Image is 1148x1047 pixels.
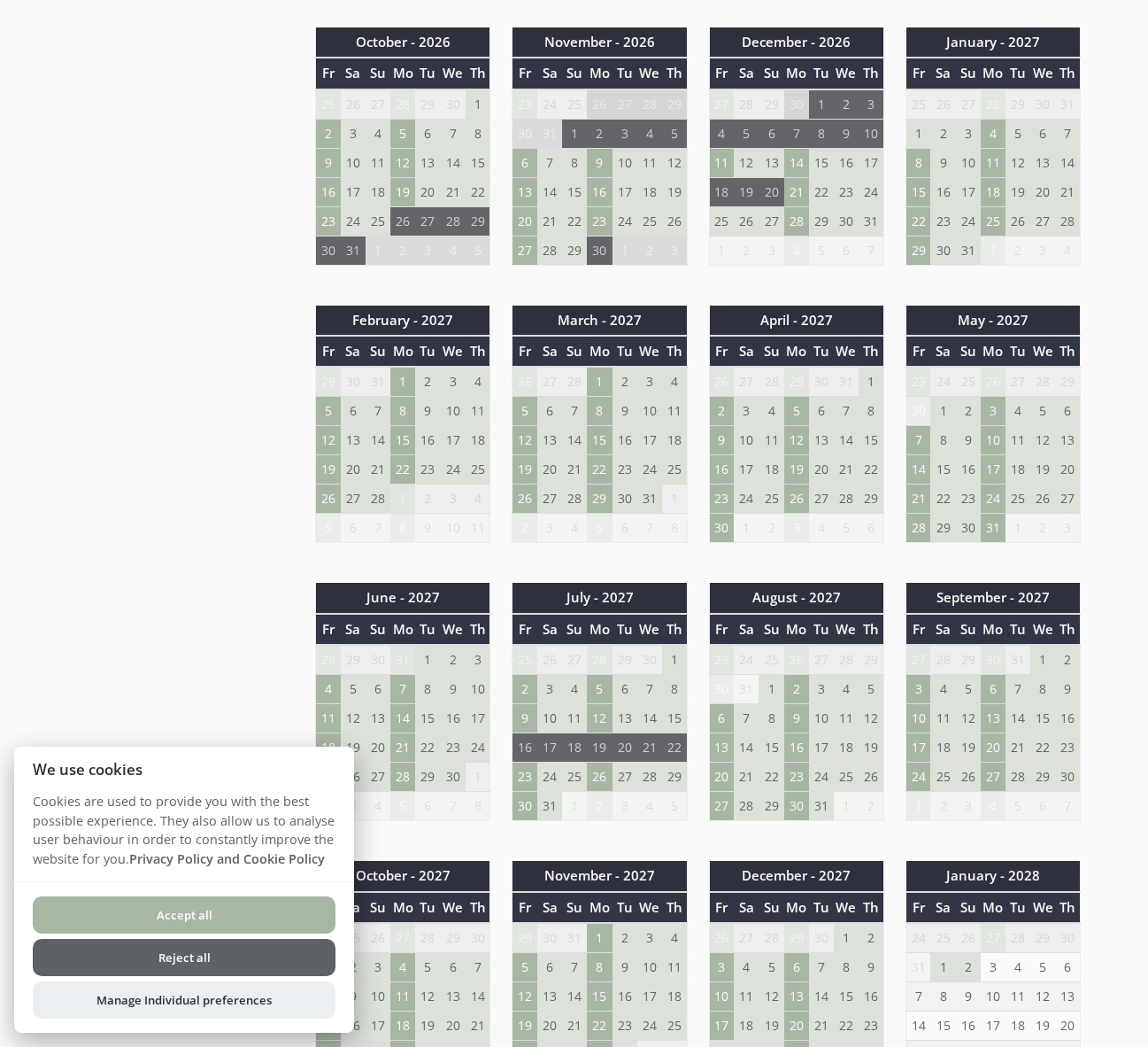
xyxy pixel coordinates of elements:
[366,236,390,265] td: 1
[709,367,734,397] td: 26
[759,119,783,148] td: 6
[316,206,341,236] td: 23
[415,119,440,148] td: 6
[415,236,440,265] td: 3
[859,119,883,148] td: 10
[466,148,490,177] td: 15
[1030,397,1055,426] td: 5
[1005,148,1030,177] td: 12
[784,367,809,397] td: 29
[956,206,981,236] td: 24
[316,426,341,455] td: 12
[390,336,415,367] th: Mo
[466,206,490,236] td: 29
[1030,336,1055,367] th: We
[905,177,930,206] td: 15
[637,58,662,89] th: We
[734,177,759,206] td: 19
[587,89,612,120] td: 26
[341,89,366,120] td: 26
[415,89,440,120] td: 29
[613,89,637,120] td: 27
[809,236,834,265] td: 5
[784,148,809,177] td: 14
[709,236,734,265] td: 1
[512,89,537,120] td: 23
[709,306,883,336] th: April - 2027
[441,177,466,206] td: 21
[981,119,1005,148] td: 4
[512,58,537,89] th: Fr
[784,58,809,89] th: Mo
[341,58,366,89] th: Sa
[390,367,415,397] td: 1
[366,397,390,426] td: 7
[981,397,1005,426] td: 3
[537,236,562,265] td: 28
[537,119,562,148] td: 31
[366,148,390,177] td: 11
[930,89,955,120] td: 26
[809,206,834,236] td: 29
[390,119,415,148] td: 5
[466,177,490,206] td: 22
[562,236,587,265] td: 29
[390,397,415,426] td: 8
[662,397,687,426] td: 11
[930,177,955,206] td: 16
[709,148,734,177] td: 11
[366,206,390,236] td: 25
[316,148,341,177] td: 9
[316,119,341,148] td: 2
[981,177,1005,206] td: 18
[662,58,687,89] th: Th
[637,336,662,367] th: We
[341,236,366,265] td: 31
[512,206,537,236] td: 20
[441,58,466,89] th: We
[613,58,637,89] th: Tu
[1055,236,1080,265] td: 4
[809,89,834,120] td: 1
[734,236,759,265] td: 2
[930,367,955,397] td: 24
[441,206,466,236] td: 28
[537,367,562,397] td: 27
[341,426,366,455] td: 13
[562,119,587,148] td: 1
[441,426,466,455] td: 17
[637,397,662,426] td: 10
[905,397,930,426] td: 30
[759,236,783,265] td: 3
[366,367,390,397] td: 31
[834,236,859,265] td: 6
[956,397,981,426] td: 2
[1005,236,1030,265] td: 2
[33,896,335,934] button: Accept all
[759,177,783,206] td: 20
[637,119,662,148] td: 4
[33,939,335,976] button: Reject all
[341,206,366,236] td: 24
[390,148,415,177] td: 12
[562,148,587,177] td: 8
[662,119,687,148] td: 5
[1005,119,1030,148] td: 5
[1030,177,1055,206] td: 20
[390,177,415,206] td: 19
[859,148,883,177] td: 17
[1005,336,1030,367] th: Tu
[709,27,883,58] th: December - 2026
[1055,89,1080,120] td: 31
[466,426,490,455] td: 18
[734,58,759,89] th: Sa
[734,367,759,397] td: 27
[537,89,562,120] td: 24
[709,58,734,89] th: Fr
[905,306,1080,336] th: May - 2027
[662,177,687,206] td: 19
[1055,148,1080,177] td: 14
[859,236,883,265] td: 7
[981,148,1005,177] td: 11
[981,367,1005,397] td: 26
